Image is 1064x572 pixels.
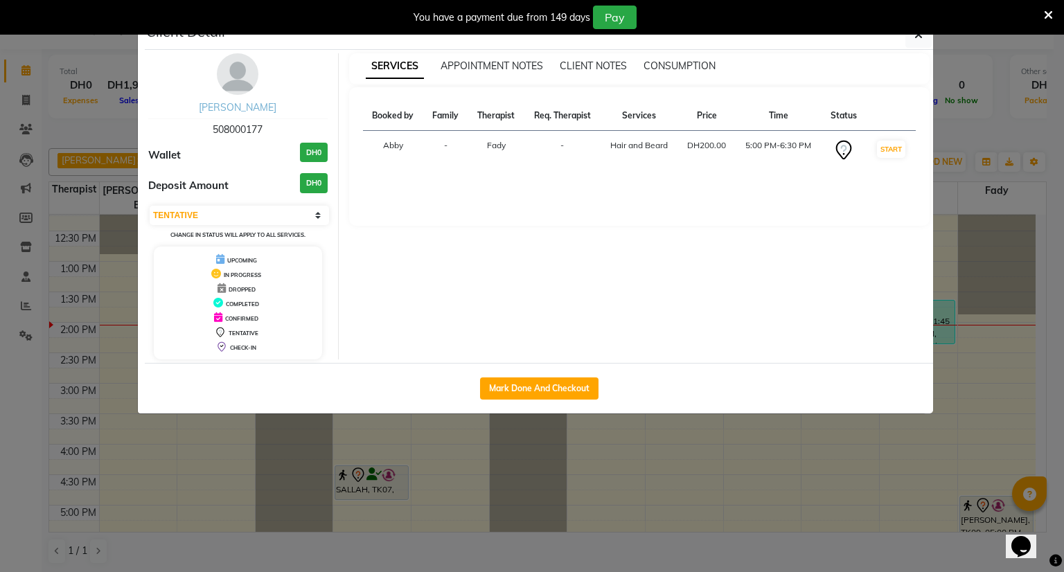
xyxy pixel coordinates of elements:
[468,101,524,131] th: Therapist
[230,344,256,351] span: CHECK-IN
[686,139,727,152] div: DH200.00
[366,54,424,79] span: SERVICES
[560,60,627,72] span: CLIENT NOTES
[199,101,276,114] a: [PERSON_NAME]
[300,143,328,163] h3: DH0
[213,123,263,136] span: 508000177
[877,141,905,158] button: START
[414,10,590,25] div: You have a payment due from 149 days
[229,286,256,293] span: DROPPED
[1006,517,1050,558] iframe: chat widget
[148,178,229,194] span: Deposit Amount
[609,139,669,152] div: Hair and Beard
[677,101,735,131] th: Price
[423,131,468,170] td: -
[170,231,305,238] small: Change in status will apply to all services.
[363,101,423,131] th: Booked by
[363,131,423,170] td: Abby
[593,6,637,29] button: Pay
[480,377,598,400] button: Mark Done And Checkout
[487,140,506,150] span: Fady
[601,101,677,131] th: Services
[229,330,258,337] span: TENTATIVE
[736,101,822,131] th: Time
[524,101,601,131] th: Req. Therapist
[736,131,822,170] td: 5:00 PM-6:30 PM
[441,60,543,72] span: APPOINTMENT NOTES
[524,131,601,170] td: -
[822,101,867,131] th: Status
[644,60,716,72] span: CONSUMPTION
[148,148,181,163] span: Wallet
[227,257,257,264] span: UPCOMING
[300,173,328,193] h3: DH0
[217,53,258,95] img: avatar
[423,101,468,131] th: Family
[226,301,259,307] span: COMPLETED
[225,315,258,322] span: CONFIRMED
[224,271,261,278] span: IN PROGRESS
